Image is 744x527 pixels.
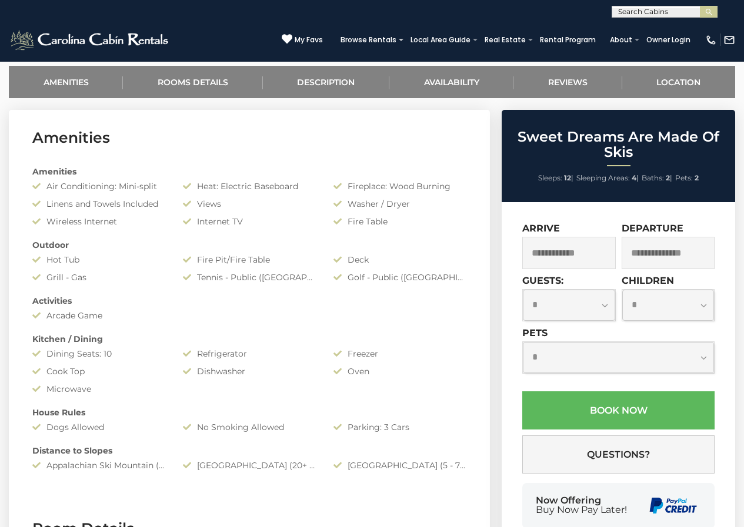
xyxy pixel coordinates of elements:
[325,198,475,210] div: Washer / Dryer
[174,365,325,377] div: Dishwasher
[9,66,123,98] a: Amenities
[522,435,715,474] button: Questions?
[174,254,325,266] div: Fire Pit/Fire Table
[24,198,174,210] div: Linens and Towels Included
[325,180,475,192] div: Fireplace: Wood Burning
[24,421,174,433] div: Dogs Allowed
[174,216,325,227] div: Internet TV
[325,216,475,227] div: Fire Table
[24,310,174,321] div: Arcade Game
[174,271,325,283] div: Tennis - Public ([GEOGRAPHIC_DATA])
[622,223,683,234] label: Departure
[632,173,636,182] strong: 4
[24,407,475,418] div: House Rules
[522,275,563,286] label: Guests:
[325,254,475,266] div: Deck
[666,173,670,182] strong: 2
[24,216,174,227] div: Wireless Internet
[24,166,475,177] div: Amenities
[174,348,325,360] div: Refrigerator
[604,32,638,48] a: About
[24,254,174,266] div: Hot Tub
[325,271,475,283] div: Golf - Public ([GEOGRAPHIC_DATA])
[9,28,172,52] img: White-1-2.png
[24,295,475,307] div: Activities
[538,173,562,182] span: Sleeps:
[705,34,717,46] img: phone-regular-white.png
[325,348,475,360] div: Freezer
[295,35,323,45] span: My Favs
[174,180,325,192] div: Heat: Electric Baseboard
[642,170,672,186] li: |
[24,333,475,345] div: Kitchen / Dining
[24,445,475,456] div: Distance to Slopes
[640,32,696,48] a: Owner Login
[24,383,174,395] div: Microwave
[576,173,630,182] span: Sleeping Areas:
[174,198,325,210] div: Views
[522,223,560,234] label: Arrive
[24,365,174,377] div: Cook Top
[513,66,622,98] a: Reviews
[325,365,475,377] div: Oven
[622,66,735,98] a: Location
[622,275,674,286] label: Children
[505,129,732,160] h2: Sweet Dreams Are Made Of Skis
[389,66,513,98] a: Availability
[538,170,573,186] li: |
[522,327,548,338] label: Pets
[24,271,174,283] div: Grill - Gas
[723,34,735,46] img: mail-regular-white.png
[24,459,174,471] div: Appalachian Ski Mountain (20+ Minute Drive)
[24,239,475,251] div: Outdoor
[534,32,602,48] a: Rental Program
[335,32,402,48] a: Browse Rentals
[32,127,466,148] h3: Amenities
[282,33,323,46] a: My Favs
[174,459,325,471] div: [GEOGRAPHIC_DATA] (20+ Minutes Drive)
[123,66,262,98] a: Rooms Details
[479,32,532,48] a: Real Estate
[24,180,174,192] div: Air Conditioning: Mini-split
[642,173,664,182] span: Baths:
[536,496,627,515] div: Now Offering
[675,173,693,182] span: Pets:
[576,170,639,186] li: |
[325,459,475,471] div: [GEOGRAPHIC_DATA] (5 - 7 Minute Drive)
[564,173,571,182] strong: 12
[325,421,475,433] div: Parking: 3 Cars
[263,66,389,98] a: Description
[522,391,715,429] button: Book Now
[405,32,476,48] a: Local Area Guide
[174,421,325,433] div: No Smoking Allowed
[695,173,699,182] strong: 2
[536,505,627,515] span: Buy Now Pay Later!
[24,348,174,360] div: Dining Seats: 10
